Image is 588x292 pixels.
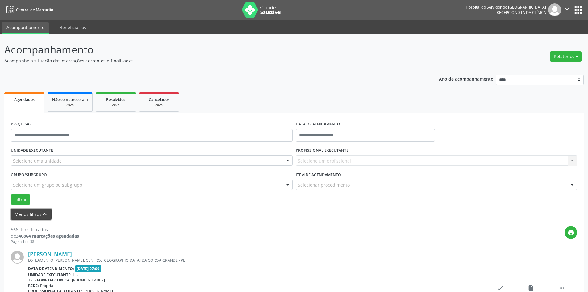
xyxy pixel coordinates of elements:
button: apps [573,5,584,15]
span: [DATE] 07:00 [75,265,101,272]
span: Hse [73,272,80,277]
label: DATA DE ATENDIMENTO [296,120,340,129]
img: img [548,3,561,16]
div: LOTEAMENTO [PERSON_NAME], CENTRO, [GEOGRAPHIC_DATA] DA COROA GRANDE - PE [28,258,485,263]
a: [PERSON_NAME] [28,251,72,257]
div: Hospital do Servidor do [GEOGRAPHIC_DATA] [466,5,546,10]
i: insert_drive_file [528,285,534,291]
i: check [497,285,503,291]
label: PROFISSIONAL EXECUTANTE [296,146,348,155]
p: Acompanhamento [4,42,410,57]
span: Não compareceram [52,97,88,102]
b: Unidade executante: [28,272,72,277]
a: Central de Marcação [4,5,53,15]
label: UNIDADE EXECUTANTE [11,146,53,155]
button:  [561,3,573,16]
a: Acompanhamento [2,22,49,34]
button: Filtrar [11,194,30,205]
label: Item de agendamento [296,170,341,180]
span: Selecionar procedimento [298,182,350,188]
i:  [558,285,565,291]
span: Resolvidos [106,97,125,102]
img: img [11,251,24,264]
i:  [564,6,570,12]
button: print [565,226,577,239]
button: Relatórios [550,51,582,62]
button: Menos filtroskeyboard_arrow_up [11,209,52,220]
span: Central de Marcação [16,7,53,12]
div: 2025 [100,103,131,107]
label: Grupo/Subgrupo [11,170,47,180]
div: Página 1 de 38 [11,239,79,244]
b: Data de atendimento: [28,266,74,271]
span: Selecione um grupo ou subgrupo [13,182,82,188]
div: 2025 [52,103,88,107]
span: Recepcionista da clínica [497,10,546,15]
div: 2025 [144,103,174,107]
b: Telefone da clínica: [28,277,71,283]
label: PESQUISAR [11,120,32,129]
span: Agendados [14,97,35,102]
strong: 346864 marcações agendadas [16,233,79,239]
span: Cancelados [149,97,169,102]
p: Acompanhe a situação das marcações correntes e finalizadas [4,57,410,64]
div: de [11,233,79,239]
p: Ano de acompanhamento [439,75,494,83]
b: Rede: [28,283,39,288]
i: keyboard_arrow_up [41,211,48,218]
span: [PHONE_NUMBER] [72,277,105,283]
span: Própria [40,283,53,288]
div: 566 itens filtrados [11,226,79,233]
span: Selecione uma unidade [13,158,62,164]
i: print [568,229,574,236]
a: Beneficiários [55,22,90,33]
